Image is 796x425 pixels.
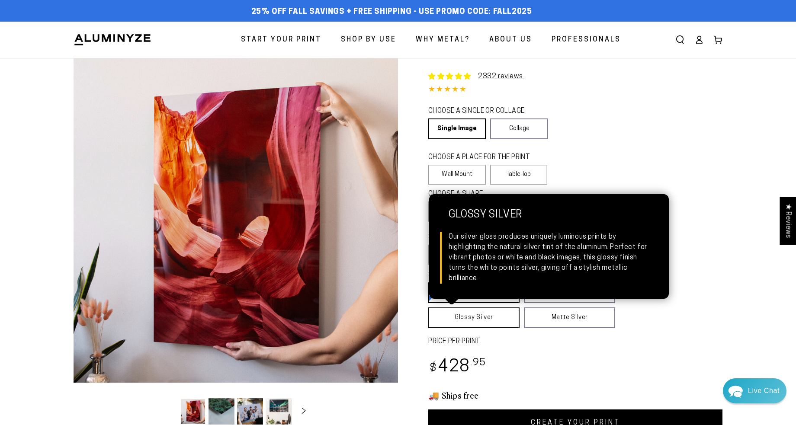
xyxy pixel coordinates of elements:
a: Glossy Silver [428,307,520,328]
strong: Glossy Silver [449,209,649,232]
span: Why Metal? [416,34,470,46]
a: Matte Silver [524,307,615,328]
sup: .95 [470,358,486,368]
bdi: 428 [428,359,486,376]
legend: CHOOSE A PLACE FOR THE PRINT [428,153,539,163]
label: PRICE PER PRINT [428,337,722,347]
img: Aluminyze [74,33,151,46]
legend: SELECT A SIZE [428,233,546,243]
div: Our silver gloss produces uniquely luminous prints by highlighting the natural silver tint of the... [449,232,649,284]
a: Collage [490,118,548,139]
span: Shop By Use [341,34,396,46]
a: Single Image [428,118,486,139]
a: Professionals [545,29,627,51]
span: Professionals [552,34,621,46]
a: Start Your Print [234,29,328,51]
legend: CHOOSE A SINGLE OR COLLAGE [428,106,540,116]
button: Load image 4 in gallery view [266,398,292,425]
a: Shop By Use [334,29,403,51]
a: About Us [483,29,539,51]
button: Load image 2 in gallery view [209,398,234,425]
label: 8x24 [428,245,475,265]
div: Chat widget toggle [723,378,786,403]
button: Slide right [294,402,313,421]
a: 2332 reviews. [478,73,524,80]
span: 25% off FALL Savings + Free Shipping - Use Promo Code: FALL2025 [251,7,532,17]
a: Glossy White [428,282,520,303]
label: Table Top [490,165,548,185]
button: Load image 1 in gallery view [180,398,206,425]
legend: CHOOSE A SHAPE [428,189,541,199]
div: 4.85 out of 5.0 stars [428,84,722,96]
span: Start Your Print [241,34,321,46]
summary: Search our site [671,30,690,49]
legend: SELECT A FINISH [428,270,594,280]
a: Why Metal? [409,29,476,51]
label: Wall Mount [428,165,486,185]
div: Contact Us Directly [748,378,780,403]
button: Load image 3 in gallery view [237,398,263,425]
button: Slide left [158,402,177,421]
span: $ [430,363,437,374]
div: Click to open Judge.me floating reviews tab [780,197,796,245]
span: About Us [489,34,532,46]
h3: 🚚 Ships free [428,390,722,401]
